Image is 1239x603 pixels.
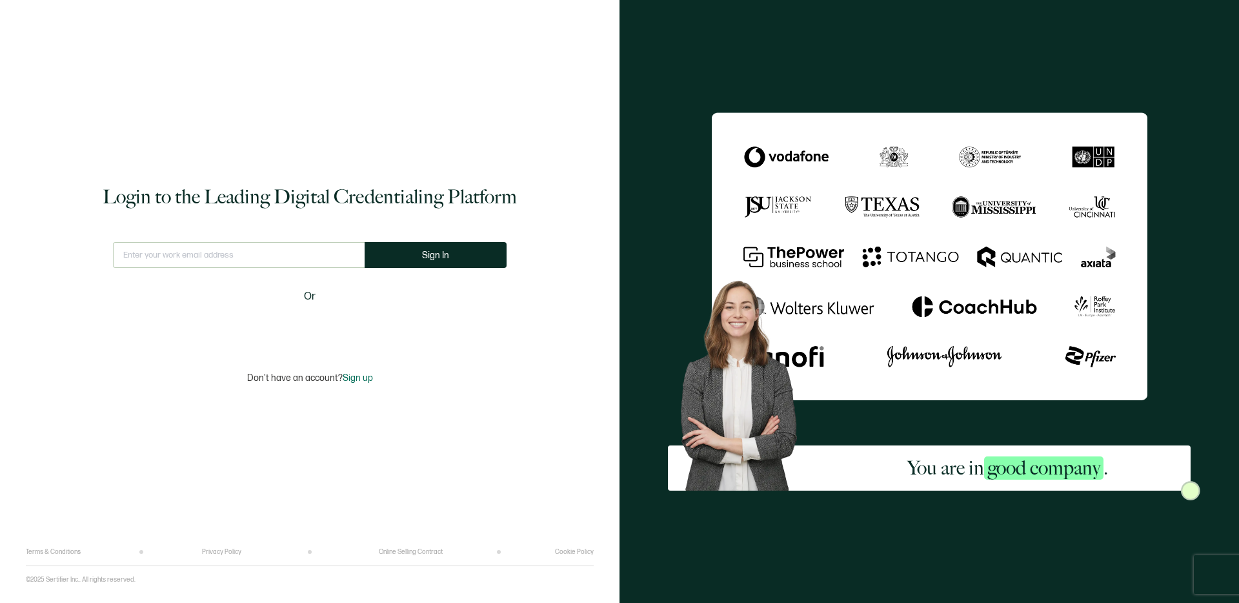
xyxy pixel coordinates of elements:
[26,576,136,584] p: ©2025 Sertifier Inc.. All rights reserved.
[202,548,241,556] a: Privacy Policy
[907,455,1108,481] h2: You are in .
[555,548,594,556] a: Cookie Policy
[365,242,507,268] button: Sign In
[668,270,825,490] img: Sertifier Login - You are in <span class="strong-h">good company</span>. Hero
[113,242,365,268] input: Enter your work email address
[247,373,373,383] p: Don't have an account?
[379,548,443,556] a: Online Selling Contract
[103,184,517,210] h1: Login to the Leading Digital Credentialing Platform
[1181,481,1200,500] img: Sertifier Login
[712,112,1147,400] img: Sertifier Login - You are in <span class="strong-h">good company</span>.
[343,373,373,383] span: Sign up
[304,289,316,305] span: Or
[229,313,390,342] iframe: Sign in with Google Button
[26,548,81,556] a: Terms & Conditions
[422,250,449,260] span: Sign In
[984,456,1103,480] span: good company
